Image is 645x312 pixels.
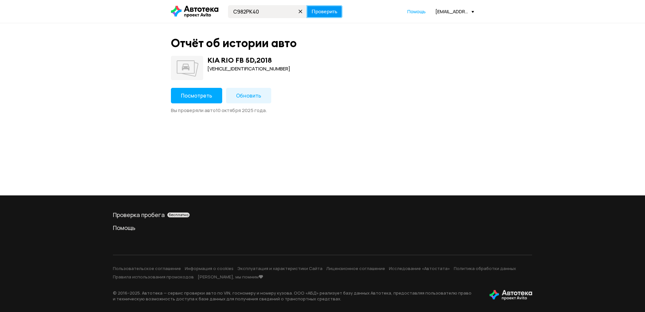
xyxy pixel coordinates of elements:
a: Правила использования промокодов [113,274,194,280]
a: Лицензионное соглашение [326,265,385,271]
img: tWS6KzJlK1XUpy65r7uaHVIs4JI6Dha8Nraz9T2hA03BhoCc4MtbvZCxBLwJIh+mQSIAkLBJpqMoKVdP8sONaFJLCz6I0+pu7... [490,290,532,300]
a: Проверка пробегабесплатно [113,211,532,219]
div: Проверка пробега [113,211,532,219]
span: Обновить [236,92,261,99]
div: [EMAIL_ADDRESS][DOMAIN_NAME] [435,8,474,15]
span: бесплатно [169,213,188,217]
a: Политика обработки данных [454,265,516,271]
span: Проверить [312,9,337,14]
button: Обновить [226,88,271,103]
a: Помощь [407,8,426,15]
a: Информация о cookies [185,265,233,271]
a: Помощь [113,224,532,232]
input: VIN, госномер, номер кузова [228,5,307,18]
span: Посмотреть [181,92,212,99]
div: Вы проверяли авто 10 октября 2025 года . [171,107,474,114]
a: Пользовательское соглашение [113,265,181,271]
a: Исследование «Автостата» [389,265,450,271]
div: [VEHICLE_IDENTIFICATION_NUMBER] [207,65,290,72]
a: Эксплуатация и характеристики Сайта [237,265,322,271]
button: Проверить [306,5,342,18]
p: © 2016– 2025 . Автотека — сервис проверки авто по VIN, госномеру и номеру кузова. ООО «АБД» реали... [113,290,479,302]
a: [PERSON_NAME], мы помним [198,274,263,280]
div: KIA RIO FB 5D , 2018 [207,56,272,64]
div: Отчёт об истории авто [171,36,297,50]
button: Посмотреть [171,88,222,103]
